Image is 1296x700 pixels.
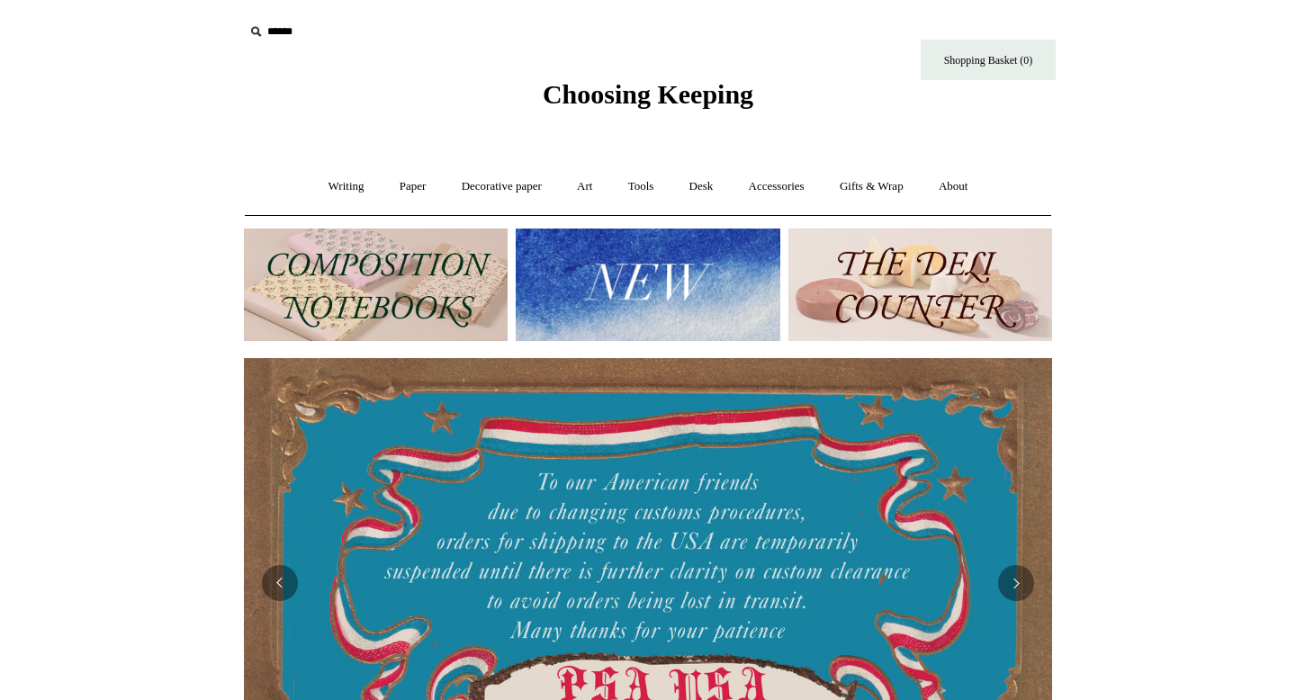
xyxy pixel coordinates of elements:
img: New.jpg__PID:f73bdf93-380a-4a35-bcfe-7823039498e1 [516,229,779,341]
a: Desk [673,163,730,211]
button: Next [998,565,1034,601]
a: About [922,163,985,211]
a: Choosing Keeping [543,94,753,106]
a: Shopping Basket (0) [921,40,1056,80]
span: Choosing Keeping [543,79,753,109]
a: Writing [312,163,381,211]
a: Decorative paper [445,163,558,211]
a: Accessories [733,163,821,211]
img: 202302 Composition ledgers.jpg__PID:69722ee6-fa44-49dd-a067-31375e5d54ec [244,229,508,341]
a: Tools [612,163,670,211]
a: Paper [383,163,443,211]
a: Gifts & Wrap [823,163,920,211]
img: The Deli Counter [788,229,1052,341]
button: Previous [262,565,298,601]
a: Art [561,163,608,211]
